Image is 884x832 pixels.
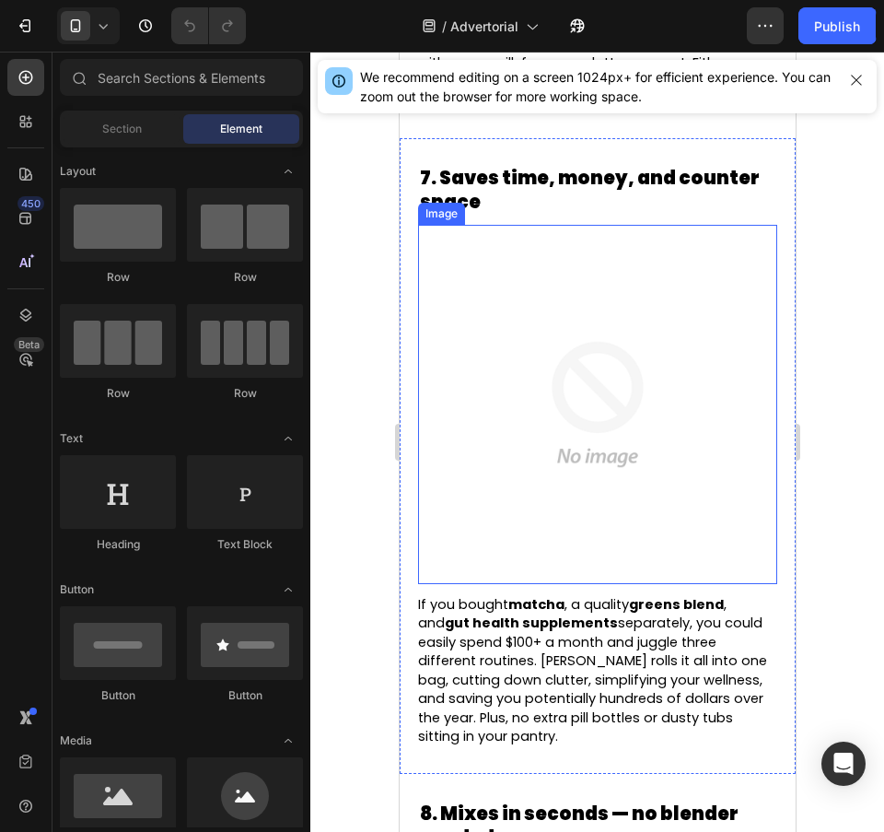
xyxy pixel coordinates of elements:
[821,742,866,786] div: Open Intercom Messenger
[187,687,303,704] div: Button
[220,121,262,137] span: Element
[187,385,303,402] div: Row
[60,59,303,96] input: Search Sections & Elements
[60,581,94,598] span: Button
[14,337,44,352] div: Beta
[814,17,860,36] div: Publish
[60,430,83,447] span: Text
[442,17,447,36] span: /
[60,687,176,704] div: Button
[60,385,176,402] div: Row
[102,121,142,137] span: Section
[171,7,246,44] div: Undo/Redo
[187,536,303,553] div: Text Block
[400,52,796,832] iframe: Design area
[450,17,518,36] span: Advertorial
[60,536,176,553] div: Heading
[60,269,176,286] div: Row
[60,732,92,749] span: Media
[273,575,303,604] span: Toggle open
[273,424,303,453] span: Toggle open
[798,7,876,44] button: Publish
[273,726,303,756] span: Toggle open
[60,163,96,180] span: Layout
[18,748,378,800] h2: 8. Mixes in seconds — no blender needed
[17,196,44,211] div: 450
[187,269,303,286] div: Row
[273,157,303,186] span: Toggle open
[360,67,836,106] div: We recommend editing on a screen 1024px+ for efficient experience. You can zoom out the browser f...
